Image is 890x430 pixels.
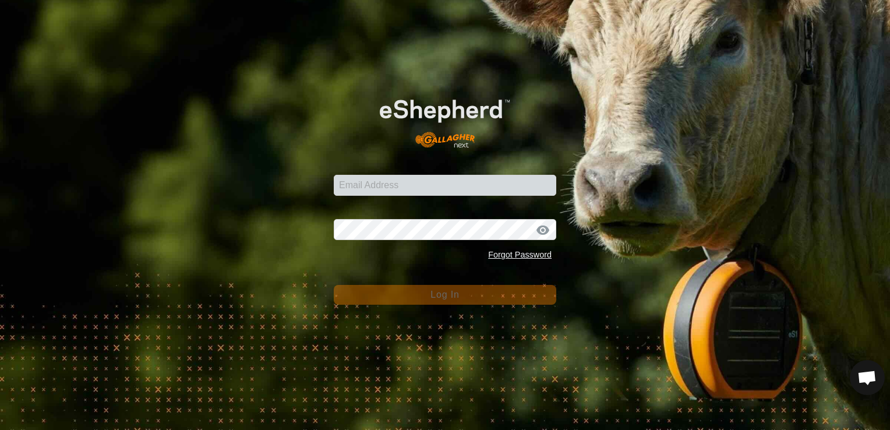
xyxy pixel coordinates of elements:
button: Log In [334,285,556,305]
a: Open chat [850,360,885,395]
span: Log In [430,290,459,299]
a: Forgot Password [488,250,552,259]
img: E-shepherd Logo [356,81,534,157]
input: Email Address [334,175,556,196]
